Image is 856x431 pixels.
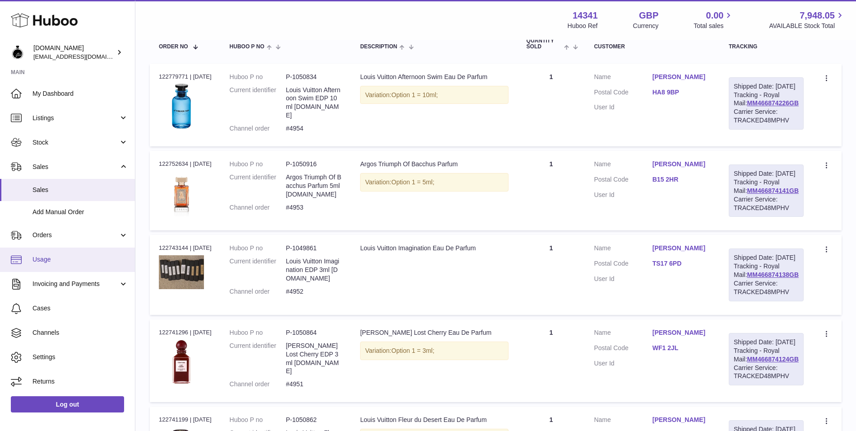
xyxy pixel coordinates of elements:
[286,244,342,253] dd: P-1049861
[159,328,212,337] div: 122741296 | [DATE]
[32,89,128,98] span: My Dashboard
[159,84,204,129] img: afternoon-swim.webp
[286,257,342,283] dd: Louis Vuitton Imagination EDP 3ml [DOMAIN_NAME]
[286,203,342,212] dd: #4953
[286,328,342,337] dd: P-1050864
[230,244,286,253] dt: Huboo P no
[518,235,585,314] td: 1
[11,396,124,412] a: Log out
[573,9,598,22] strong: 14341
[652,416,711,424] a: [PERSON_NAME]
[32,231,119,239] span: Orders
[652,259,711,268] a: TS17 6PD
[159,171,204,216] img: Triumph-of-Bacchus-100ml-crystal-added-bottle-in-front-facing.jpg
[32,353,128,361] span: Settings
[360,44,397,50] span: Description
[729,248,804,301] div: Tracking - Royal Mail:
[159,244,212,252] div: 122743144 | [DATE]
[159,44,188,50] span: Order No
[769,22,845,30] span: AVAILABLE Stock Total
[391,91,438,98] span: Option 1 = 10ml;
[652,175,711,184] a: B15 2HR
[769,9,845,30] a: 7,948.05 AVAILABLE Stock Total
[159,339,204,384] img: TomFordLostCherryEauDeParfum.webp
[230,257,286,283] dt: Current identifier
[360,416,508,424] div: Louis Vuitton Fleur du Desert Eau De Parfum
[652,88,711,97] a: HA8 9BP
[360,328,508,337] div: [PERSON_NAME] Lost Cherry Eau De Parfum
[159,160,212,168] div: 122752634 | [DATE]
[594,191,652,199] dt: User Id
[230,416,286,424] dt: Huboo P no
[734,108,799,125] div: Carrier Service: TRACKED48MPHV
[734,169,799,178] div: Shipped Date: [DATE]
[230,328,286,337] dt: Huboo P no
[729,77,804,130] div: Tracking - Royal Mail:
[360,160,508,169] div: Argos Triumph Of Bacchus Parfum
[32,377,128,386] span: Returns
[694,9,734,30] a: 0.00 Total sales
[360,244,508,253] div: Louis Vuitton Imagination Eau De Parfum
[594,88,652,99] dt: Postal Code
[230,342,286,376] dt: Current identifier
[32,280,119,288] span: Invoicing and Payments
[360,86,508,104] div: Variation:
[230,203,286,212] dt: Channel order
[734,253,799,262] div: Shipped Date: [DATE]
[159,73,212,81] div: 122779771 | [DATE]
[32,328,128,337] span: Channels
[800,9,835,22] span: 7,948.05
[33,53,133,60] span: [EMAIL_ADDRESS][DOMAIN_NAME]
[747,356,799,363] a: MM466874124GB
[32,208,128,216] span: Add Manual Order
[594,259,652,270] dt: Postal Code
[286,124,342,133] dd: #4954
[633,22,659,30] div: Currency
[706,9,724,22] span: 0.00
[32,304,128,313] span: Cases
[360,173,508,192] div: Variation:
[594,73,652,84] dt: Name
[734,364,799,381] div: Carrier Service: TRACKED48MPHV
[32,186,128,194] span: Sales
[230,44,264,50] span: Huboo P no
[230,173,286,199] dt: Current identifier
[32,138,119,147] span: Stock
[391,347,434,354] span: Option 1 = 3ml;
[32,255,128,264] span: Usage
[518,64,585,146] td: 1
[568,22,598,30] div: Huboo Ref
[230,287,286,296] dt: Channel order
[518,319,585,402] td: 1
[594,275,652,283] dt: User Id
[652,328,711,337] a: [PERSON_NAME]
[286,73,342,81] dd: P-1050834
[652,344,711,352] a: WF1 2JL
[594,359,652,368] dt: User Id
[360,342,508,360] div: Variation:
[594,44,711,50] div: Customer
[286,287,342,296] dd: #4952
[594,416,652,426] dt: Name
[747,187,799,194] a: MM466874141GB
[286,342,342,376] dd: [PERSON_NAME] Lost Cherry EDP 3ml [DOMAIN_NAME]
[694,22,734,30] span: Total sales
[594,344,652,355] dt: Postal Code
[594,328,652,339] dt: Name
[159,255,204,289] img: 143411751543647.jpg
[747,271,799,278] a: MM466874138GB
[734,338,799,347] div: Shipped Date: [DATE]
[286,160,342,169] dd: P-1050916
[286,380,342,389] dd: #4951
[360,73,508,81] div: Louis Vuitton Afternoon Swim Eau De Parfum
[747,99,799,107] a: MM466874226GB
[734,279,799,296] div: Carrier Service: TRACKED48MPHV
[32,114,119,122] span: Listings
[527,38,562,50] span: Quantity Sold
[729,44,804,50] div: Tracking
[734,82,799,91] div: Shipped Date: [DATE]
[230,160,286,169] dt: Huboo P no
[594,160,652,171] dt: Name
[11,46,24,59] img: internalAdmin-14341@internal.huboo.com
[33,44,115,61] div: [DOMAIN_NAME]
